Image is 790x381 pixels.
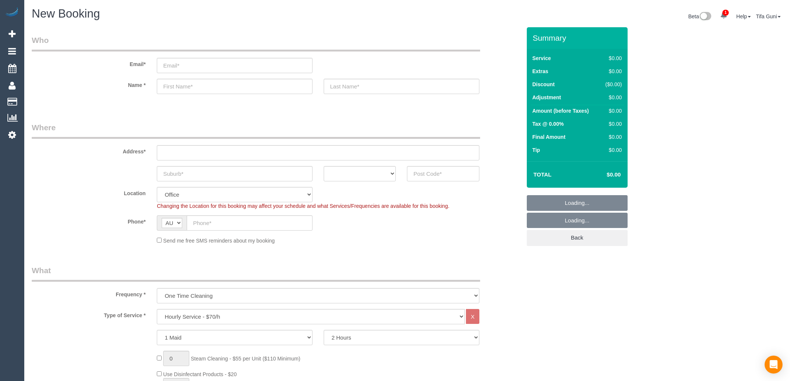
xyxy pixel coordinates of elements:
[32,265,480,282] legend: What
[32,35,480,51] legend: Who
[532,146,540,154] label: Tip
[533,34,624,42] h3: Summary
[157,203,449,209] span: Changing the Location for this booking may affect your schedule and what Services/Frequencies are...
[765,356,783,374] div: Open Intercom Messenger
[26,215,151,225] label: Phone*
[532,120,564,128] label: Tax @ 0.00%
[584,172,621,178] h4: $0.00
[602,120,622,128] div: $0.00
[532,133,566,141] label: Final Amount
[157,79,312,94] input: First Name*
[716,7,731,24] a: 1
[26,58,151,68] label: Email*
[26,288,151,298] label: Frequency *
[602,54,622,62] div: $0.00
[32,122,480,139] legend: Where
[191,356,300,362] span: Steam Cleaning - $55 per Unit ($110 Minimum)
[534,171,552,178] strong: Total
[187,215,312,231] input: Phone*
[532,94,561,101] label: Adjustment
[532,107,589,115] label: Amount (before Taxes)
[602,68,622,75] div: $0.00
[163,238,275,244] span: Send me free SMS reminders about my booking
[26,79,151,89] label: Name *
[602,133,622,141] div: $0.00
[324,79,479,94] input: Last Name*
[26,187,151,197] label: Location
[163,371,237,377] span: Use Disinfectant Products - $20
[4,7,19,18] img: Automaid Logo
[407,166,479,181] input: Post Code*
[26,309,151,319] label: Type of Service *
[602,81,622,88] div: ($0.00)
[26,145,151,155] label: Address*
[602,94,622,101] div: $0.00
[157,166,312,181] input: Suburb*
[602,107,622,115] div: $0.00
[157,58,312,73] input: Email*
[756,13,781,19] a: Tifa Guni
[688,13,711,19] a: Beta
[527,230,628,246] a: Back
[532,68,548,75] label: Extras
[736,13,751,19] a: Help
[722,10,729,16] span: 1
[32,7,100,20] span: New Booking
[532,81,555,88] label: Discount
[602,146,622,154] div: $0.00
[532,54,551,62] label: Service
[699,12,711,22] img: New interface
